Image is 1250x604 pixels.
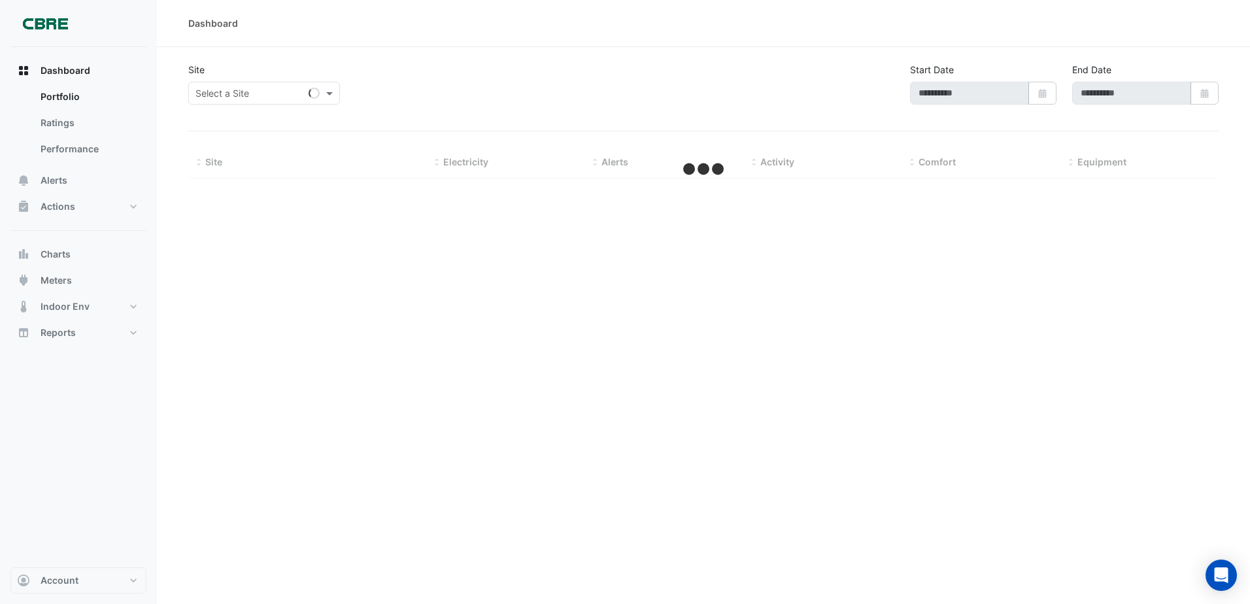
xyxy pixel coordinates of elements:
span: Activity [760,156,794,167]
app-icon: Alerts [17,174,30,187]
span: Comfort [919,156,956,167]
span: Actions [41,200,75,213]
app-icon: Meters [17,274,30,287]
div: Open Intercom Messenger [1206,560,1237,591]
app-icon: Actions [17,200,30,213]
span: Meters [41,274,72,287]
a: Ratings [30,110,146,136]
button: Reports [10,320,146,346]
span: Reports [41,326,76,339]
label: Start Date [910,63,954,76]
button: Alerts [10,167,146,193]
app-icon: Dashboard [17,64,30,77]
span: Alerts [41,174,67,187]
a: Portfolio [30,84,146,110]
button: Indoor Env [10,294,146,320]
div: Dashboard [188,16,238,30]
button: Meters [10,267,146,294]
img: Company Logo [16,10,75,37]
app-icon: Reports [17,326,30,339]
label: Site [188,63,205,76]
button: Dashboard [10,58,146,84]
span: Electricity [443,156,488,167]
span: Equipment [1077,156,1126,167]
label: End Date [1072,63,1111,76]
button: Account [10,567,146,594]
span: Site [205,156,222,167]
div: Dashboard [10,84,146,167]
span: Account [41,574,78,587]
span: Dashboard [41,64,90,77]
a: Performance [30,136,146,162]
button: Actions [10,193,146,220]
span: Indoor Env [41,300,90,313]
span: Alerts [601,156,628,167]
app-icon: Charts [17,248,30,261]
span: Charts [41,248,71,261]
button: Charts [10,241,146,267]
app-icon: Indoor Env [17,300,30,313]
